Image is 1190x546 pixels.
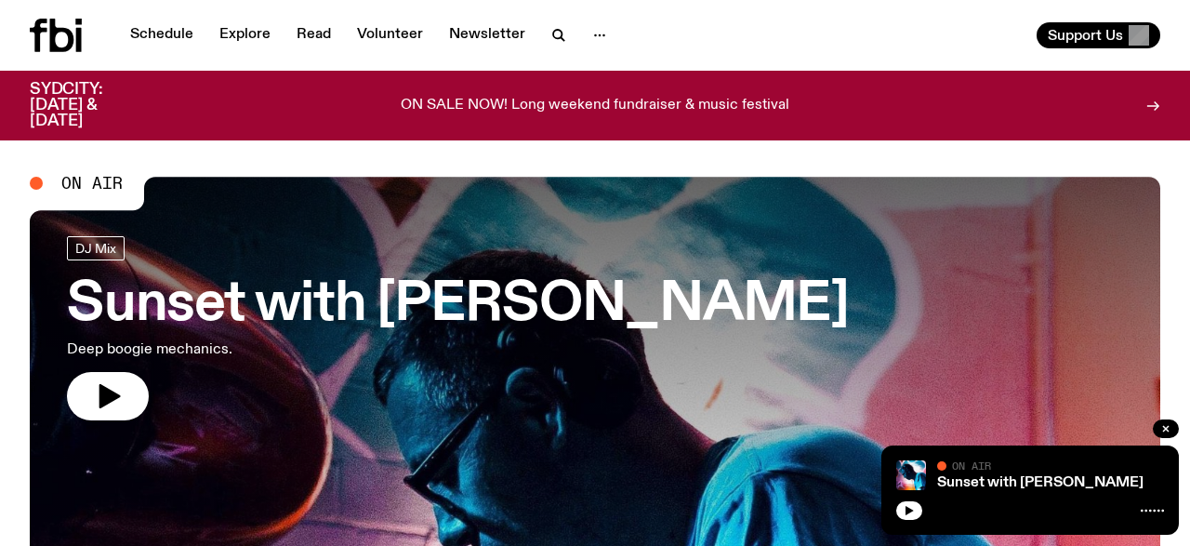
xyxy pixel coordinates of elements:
a: Sunset with [PERSON_NAME] [937,475,1144,490]
a: Explore [208,22,282,48]
a: Schedule [119,22,205,48]
a: Volunteer [346,22,434,48]
img: Simon Caldwell stands side on, looking downwards. He has headphones on. Behind him is a brightly ... [896,460,926,490]
span: On Air [61,175,123,192]
h3: SYDCITY: [DATE] & [DATE] [30,82,149,129]
span: Support Us [1048,27,1123,44]
p: ON SALE NOW! Long weekend fundraiser & music festival [401,98,789,114]
h3: Sunset with [PERSON_NAME] [67,279,849,331]
button: Support Us [1037,22,1160,48]
span: On Air [952,459,991,472]
a: Newsletter [438,22,536,48]
a: Read [285,22,342,48]
a: Sunset with [PERSON_NAME]Deep boogie mechanics. [67,236,849,420]
p: Deep boogie mechanics. [67,339,543,361]
span: DJ Mix [75,241,116,255]
a: DJ Mix [67,236,125,260]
